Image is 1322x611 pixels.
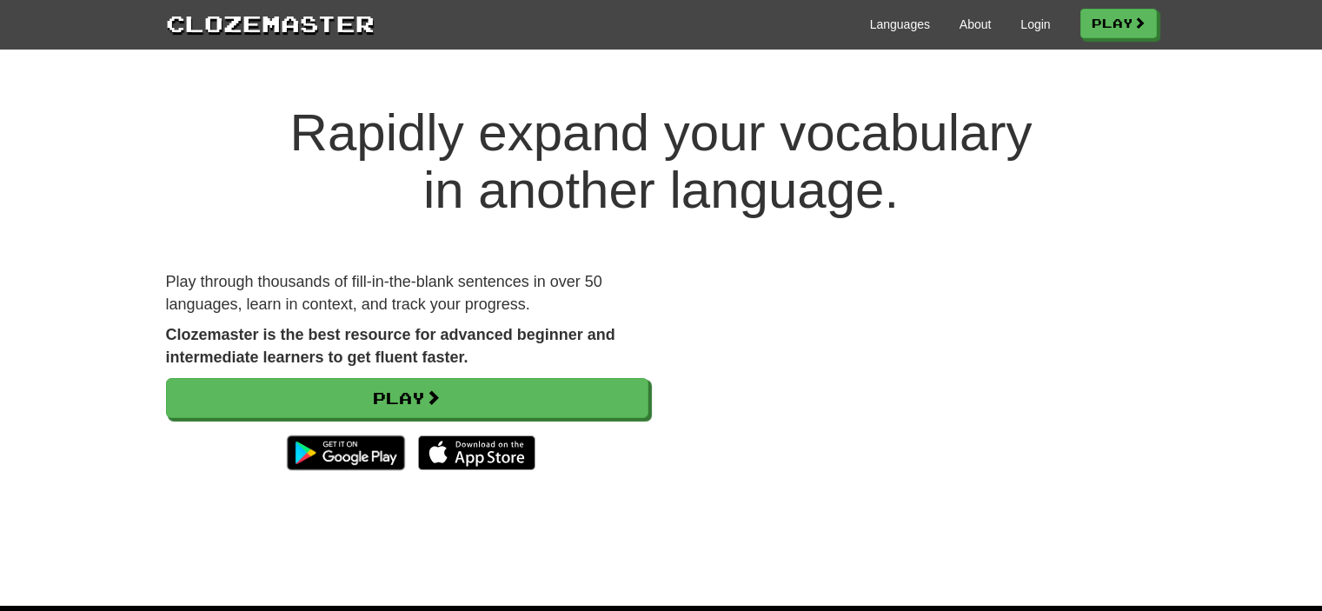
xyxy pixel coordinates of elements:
[166,326,615,366] strong: Clozemaster is the best resource for advanced beginner and intermediate learners to get fluent fa...
[418,435,535,470] img: Download_on_the_App_Store_Badge_US-UK_135x40-25178aeef6eb6b83b96f5f2d004eda3bffbb37122de64afbaef7...
[1080,9,1157,38] a: Play
[1020,16,1050,33] a: Login
[166,271,648,315] p: Play through thousands of fill-in-the-blank sentences in over 50 languages, learn in context, and...
[960,16,992,33] a: About
[166,7,375,39] a: Clozemaster
[166,378,648,418] a: Play
[870,16,930,33] a: Languages
[278,427,413,479] img: Get it on Google Play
